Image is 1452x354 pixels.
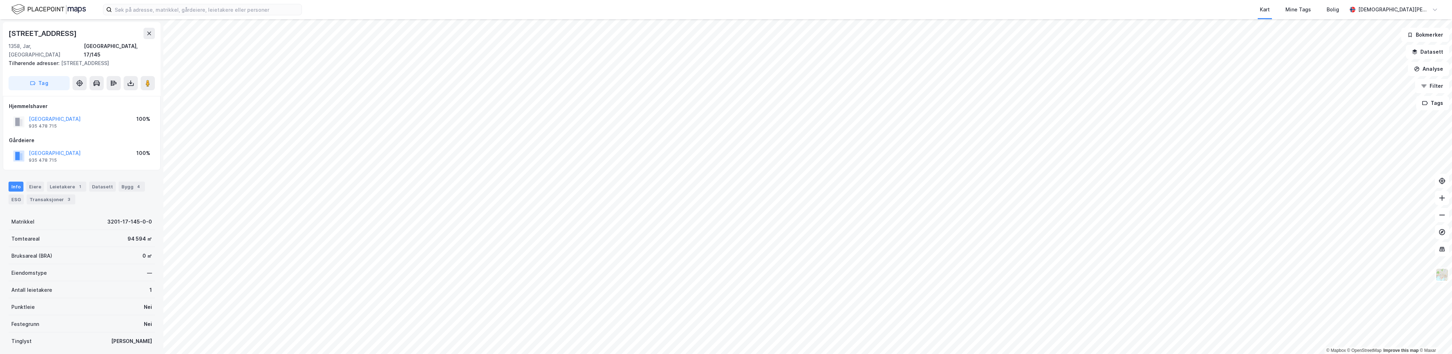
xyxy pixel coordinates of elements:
[142,252,152,260] div: 0 ㎡
[11,286,52,294] div: Antall leietakere
[11,269,47,277] div: Eiendomstype
[9,60,61,66] span: Tilhørende adresser:
[1416,96,1449,110] button: Tags
[1285,5,1311,14] div: Mine Tags
[147,269,152,277] div: —
[47,182,86,192] div: Leietakere
[27,194,75,204] div: Transaksjoner
[1416,320,1452,354] iframe: Chat Widget
[29,157,57,163] div: 935 478 715
[1383,348,1419,353] a: Improve this map
[1326,348,1346,353] a: Mapbox
[29,123,57,129] div: 935 478 715
[1347,348,1382,353] a: OpenStreetMap
[9,59,149,68] div: [STREET_ADDRESS]
[11,320,39,328] div: Festegrunn
[9,28,78,39] div: [STREET_ADDRESS]
[136,115,150,123] div: 100%
[11,218,34,226] div: Matrikkel
[128,235,152,243] div: 94 594 ㎡
[1435,268,1449,281] img: Z
[119,182,145,192] div: Bygg
[9,136,155,145] div: Gårdeiere
[9,194,24,204] div: ESG
[135,183,142,190] div: 4
[144,303,152,311] div: Nei
[89,182,116,192] div: Datasett
[107,218,152,226] div: 3201-17-145-0-0
[11,252,52,260] div: Bruksareal (BRA)
[84,42,155,59] div: [GEOGRAPHIC_DATA], 17/145
[1401,28,1449,42] button: Bokmerker
[76,183,83,190] div: 1
[9,42,84,59] div: 1358, Jar, [GEOGRAPHIC_DATA]
[1327,5,1339,14] div: Bolig
[26,182,44,192] div: Eiere
[9,102,155,111] div: Hjemmelshaver
[65,196,72,203] div: 3
[11,235,40,243] div: Tomteareal
[111,337,152,345] div: [PERSON_NAME]
[11,303,35,311] div: Punktleie
[11,3,86,16] img: logo.f888ab2527a4732fd821a326f86c7f29.svg
[112,4,302,15] input: Søk på adresse, matrikkel, gårdeiere, leietakere eller personer
[1260,5,1270,14] div: Kart
[136,149,150,157] div: 100%
[9,182,23,192] div: Info
[150,286,152,294] div: 1
[144,320,152,328] div: Nei
[1415,79,1449,93] button: Filter
[1358,5,1429,14] div: [DEMOGRAPHIC_DATA][PERSON_NAME]
[1408,62,1449,76] button: Analyse
[9,76,70,90] button: Tag
[11,337,32,345] div: Tinglyst
[1406,45,1449,59] button: Datasett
